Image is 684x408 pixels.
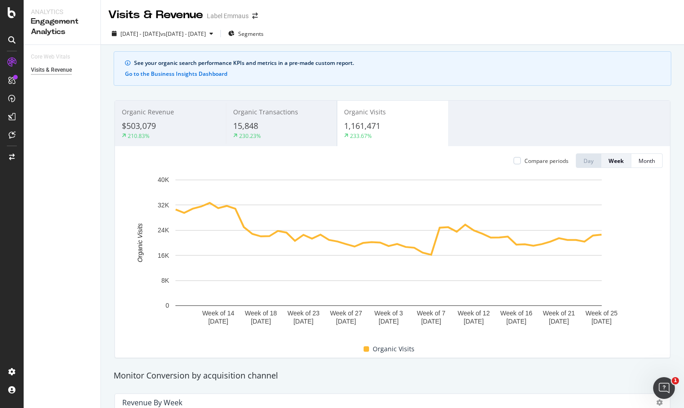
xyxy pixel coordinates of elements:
[464,318,484,325] text: [DATE]
[108,7,203,23] div: Visits & Revenue
[158,177,170,184] text: 40K
[31,7,93,16] div: Analytics
[417,310,445,317] text: Week of 7
[576,153,601,168] button: Day
[584,157,594,165] div: Day
[31,52,70,62] div: Core Web Vitals
[591,318,611,325] text: [DATE]
[653,377,675,399] iframe: Intercom live chat
[373,344,414,354] span: Organic Visits
[238,30,264,38] span: Segments
[500,310,533,317] text: Week of 16
[31,65,94,75] a: Visits & Revenue
[31,65,72,75] div: Visits & Revenue
[672,377,679,384] span: 1
[207,11,249,20] div: Label Emmaus
[252,13,258,19] div: arrow-right-arrow-left
[158,252,170,259] text: 16K
[585,310,618,317] text: Week of 25
[202,310,235,317] text: Week of 14
[158,226,170,234] text: 24K
[31,16,93,37] div: Engagement Analytics
[31,52,79,62] a: Core Web Vitals
[524,157,569,165] div: Compare periods
[458,310,490,317] text: Week of 12
[120,30,160,38] span: [DATE] - [DATE]
[543,310,575,317] text: Week of 21
[379,318,399,325] text: [DATE]
[631,153,663,168] button: Month
[287,310,320,317] text: Week of 23
[609,157,624,165] div: Week
[109,370,676,382] div: Monitor Conversion by acquisition channel
[161,277,170,284] text: 8K
[639,157,655,165] div: Month
[165,302,169,310] text: 0
[549,318,569,325] text: [DATE]
[134,59,660,67] div: See your organic search performance KPIs and metrics in a pre-made custom report.
[251,318,271,325] text: [DATE]
[239,132,261,140] div: 230.23%
[128,132,150,140] div: 210.83%
[374,310,403,317] text: Week of 3
[158,202,170,209] text: 32K
[114,51,671,86] div: info banner
[122,398,182,407] div: Revenue by Week
[350,132,372,140] div: 233.67%
[125,71,227,77] button: Go to the Business Insights Dashboard
[122,108,174,116] span: Organic Revenue
[601,153,631,168] button: Week
[336,318,356,325] text: [DATE]
[233,108,298,116] span: Organic Transactions
[122,120,156,131] span: $503,079
[245,310,277,317] text: Week of 18
[330,310,362,317] text: Week of 27
[344,108,386,116] span: Organic Visits
[233,120,258,131] span: 15,848
[122,175,655,333] svg: A chart.
[421,318,441,325] text: [DATE]
[108,26,217,41] button: [DATE] - [DATE]vs[DATE] - [DATE]
[160,30,206,38] span: vs [DATE] - [DATE]
[344,120,380,131] span: 1,161,471
[225,26,267,41] button: Segments
[136,223,144,262] text: Organic Visits
[294,318,314,325] text: [DATE]
[506,318,526,325] text: [DATE]
[208,318,228,325] text: [DATE]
